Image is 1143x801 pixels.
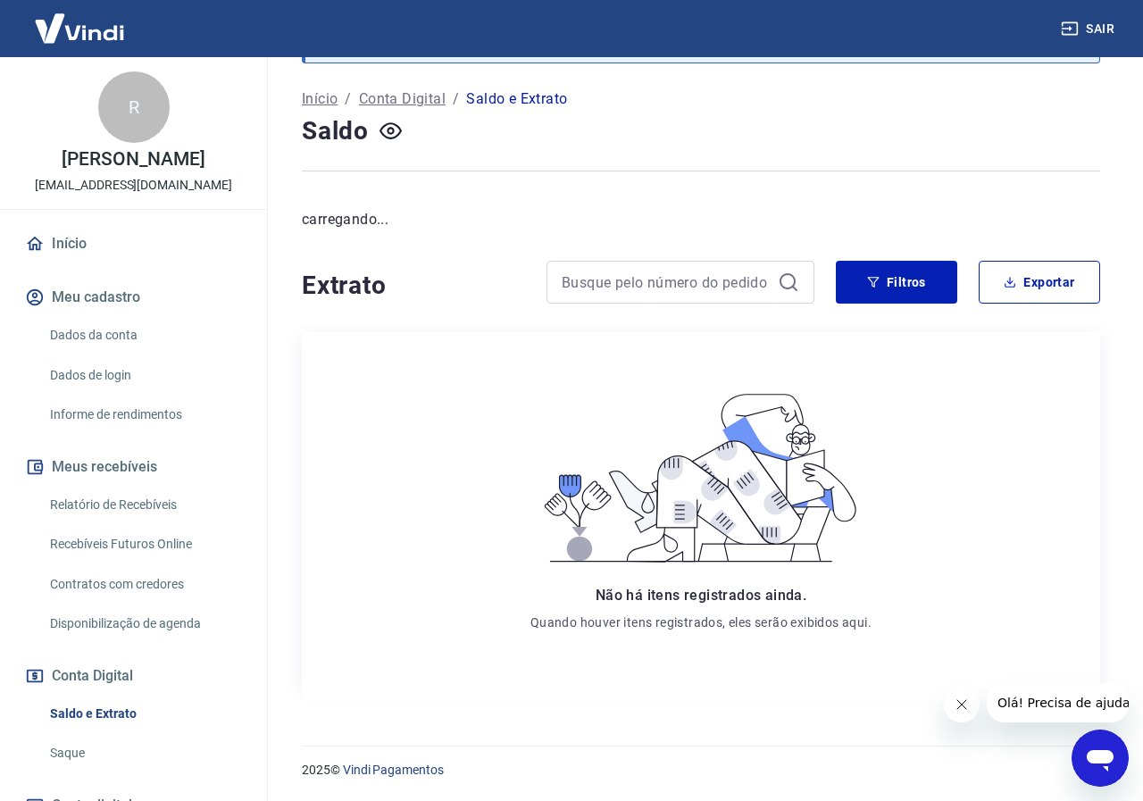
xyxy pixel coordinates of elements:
h4: Saldo [302,113,369,149]
a: Saldo e Extrato [43,696,246,732]
p: [PERSON_NAME] [62,150,204,169]
a: Conta Digital [359,88,446,110]
a: Informe de rendimentos [43,396,246,433]
iframe: Fechar mensagem [944,687,980,722]
a: Início [21,224,246,263]
h4: Extrato [302,268,525,304]
p: Quando houver itens registrados, eles serão exibidos aqui. [530,613,872,631]
a: Contratos com credores [43,566,246,603]
a: Disponibilização de agenda [43,605,246,642]
a: Dados da conta [43,317,246,354]
p: 2025 © [302,761,1100,780]
input: Busque pelo número do pedido [562,269,771,296]
p: / [453,88,459,110]
button: Sair [1057,13,1122,46]
a: Relatório de Recebíveis [43,487,246,523]
a: Dados de login [43,357,246,394]
span: Não há itens registrados ainda. [596,587,806,604]
button: Exportar [979,261,1100,304]
button: Conta Digital [21,656,246,696]
iframe: Botão para abrir a janela de mensagens [1072,730,1129,787]
a: Saque [43,735,246,772]
iframe: Mensagem da empresa [987,683,1129,722]
span: Olá! Precisa de ajuda? [11,13,150,27]
button: Meu cadastro [21,278,246,317]
img: Vindi [21,1,138,55]
div: R [98,71,170,143]
a: Recebíveis Futuros Online [43,526,246,563]
p: Saldo e Extrato [466,88,567,110]
button: Filtros [836,261,957,304]
button: Meus recebíveis [21,447,246,487]
a: Início [302,88,338,110]
a: Vindi Pagamentos [343,763,444,777]
p: / [345,88,351,110]
p: [EMAIL_ADDRESS][DOMAIN_NAME] [35,176,232,195]
p: carregando... [302,209,1100,230]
